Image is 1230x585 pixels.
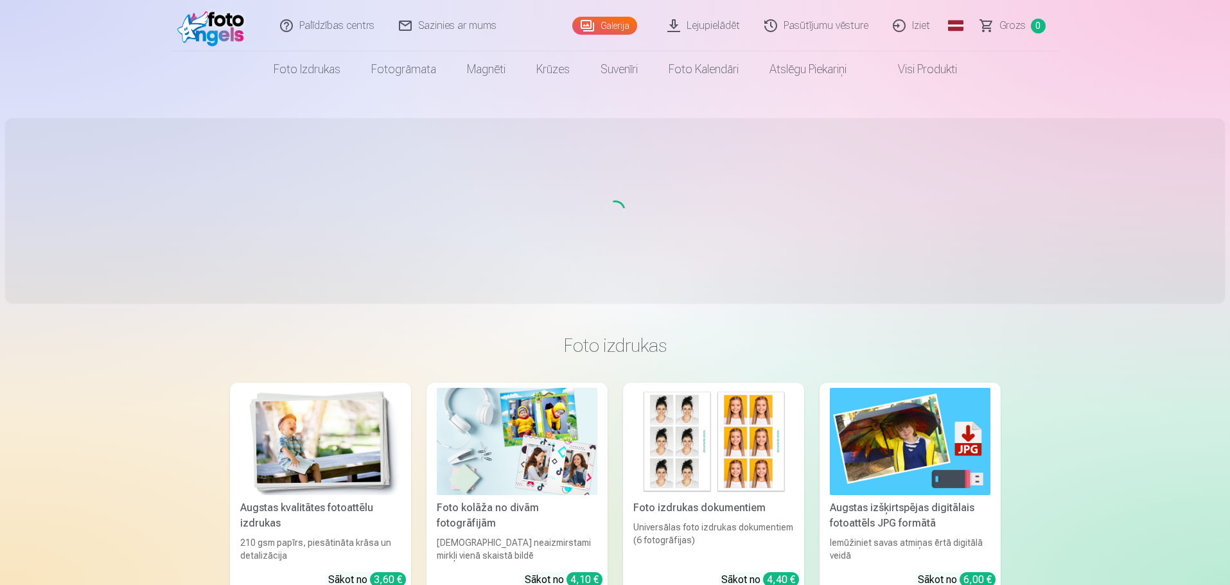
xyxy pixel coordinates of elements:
[628,521,799,562] div: Universālas foto izdrukas dokumentiem (6 fotogrāfijas)
[240,388,401,495] img: Augstas kvalitātes fotoattēlu izdrukas
[633,388,794,495] img: Foto izdrukas dokumentiem
[235,500,406,531] div: Augstas kvalitātes fotoattēlu izdrukas
[653,51,754,87] a: Foto kalendāri
[432,536,602,562] div: [DEMOGRAPHIC_DATA] neaizmirstami mirkļi vienā skaistā bildē
[432,500,602,531] div: Foto kolāža no divām fotogrāfijām
[999,18,1026,33] span: Grozs
[258,51,356,87] a: Foto izdrukas
[240,334,990,357] h3: Foto izdrukas
[585,51,653,87] a: Suvenīri
[825,500,996,531] div: Augstas izšķirtspējas digitālais fotoattēls JPG formātā
[356,51,452,87] a: Fotogrāmata
[862,51,972,87] a: Visi produkti
[177,5,251,46] img: /fa1
[235,536,406,562] div: 210 gsm papīrs, piesātināta krāsa un detalizācija
[825,536,996,562] div: Iemūžiniet savas atmiņas ērtā digitālā veidā
[628,500,799,516] div: Foto izdrukas dokumentiem
[452,51,521,87] a: Magnēti
[754,51,862,87] a: Atslēgu piekariņi
[521,51,585,87] a: Krūzes
[572,17,637,35] a: Galerija
[437,388,597,495] img: Foto kolāža no divām fotogrāfijām
[830,388,990,495] img: Augstas izšķirtspējas digitālais fotoattēls JPG formātā
[1031,19,1046,33] span: 0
